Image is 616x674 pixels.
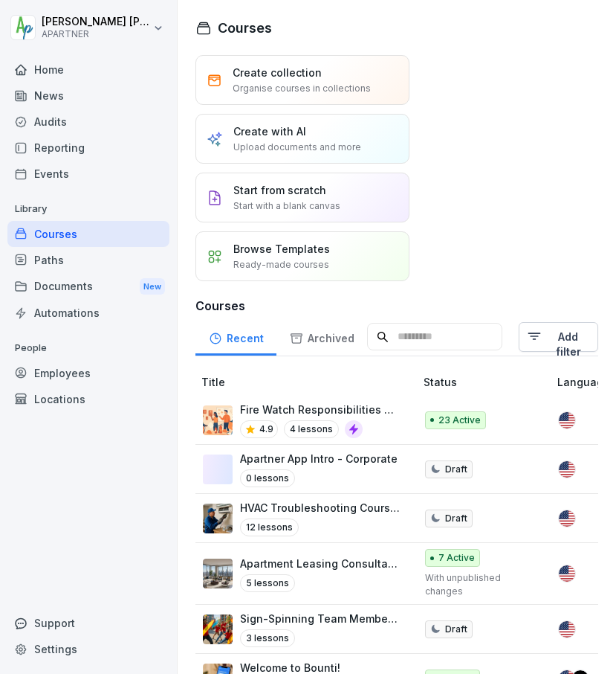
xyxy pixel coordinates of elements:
img: us.svg [559,412,575,429]
a: Locations [7,386,169,412]
p: Ready-made courses [233,258,329,272]
a: News [7,83,169,109]
p: Create with AI [233,123,306,139]
a: Courses [7,221,169,247]
a: Archived [276,318,367,356]
p: 4.9 [259,423,273,436]
img: h37bjt4bvpoadzwqiwjtfndf.png [203,405,233,435]
img: ge08g5x6kospyztwi21h8wa4.png [203,504,233,533]
a: Events [7,161,169,187]
a: Home [7,57,169,83]
p: Draft [445,623,467,636]
div: New [140,278,165,295]
a: Settings [7,636,169,662]
p: Draft [445,463,467,476]
a: Reporting [7,135,169,161]
div: Support [7,610,169,636]
a: Paths [7,247,169,273]
h3: Courses [195,297,598,315]
p: 5 lessons [240,574,295,592]
a: DocumentsNew [7,273,169,301]
p: Start from scratch [233,182,326,198]
h1: Courses [218,18,272,38]
p: 7 Active [438,551,475,565]
p: [PERSON_NAME] [PERSON_NAME] [42,16,150,28]
p: Apartment Leasing Consultant Training [240,556,400,571]
img: us.svg [559,461,575,478]
a: Recent [195,318,276,356]
p: Organise courses in collections [233,82,371,95]
p: Title [201,374,418,390]
p: Start with a blank canvas [233,199,340,213]
p: With unpublished changes [425,571,534,598]
p: Create collection [233,65,322,80]
p: People [7,336,169,360]
p: Browse Templates [233,241,330,257]
p: Draft [445,512,467,525]
img: us.svg [559,621,575,638]
p: APARTNER [42,29,150,39]
div: Documents [7,273,169,301]
img: i3tx2sfo9pdu4fah2w8v8v7y.png [203,614,233,644]
p: Apartner App Intro - Corporate [240,451,398,466]
p: Status [424,374,551,390]
img: jco9827bzekxg8sgu9pkyqzc.png [203,559,233,588]
p: 3 lessons [240,629,295,647]
p: 0 lessons [240,469,295,487]
p: 23 Active [438,414,481,427]
p: 12 lessons [240,519,299,536]
p: Sign-Spinning Team Member Essentials [240,611,400,626]
img: us.svg [559,565,575,582]
button: Add filter [519,322,598,352]
p: HVAC Troubleshooting Course for Apartment Maintenance Technicians [240,500,400,516]
a: Audits [7,109,169,135]
a: Automations [7,300,169,326]
p: Fire Watch Responsibilities Training [240,402,400,417]
p: 4 lessons [284,420,339,438]
p: Library [7,197,169,221]
a: Employees [7,360,169,386]
p: Upload documents and more [233,141,361,154]
img: us.svg [559,510,575,527]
